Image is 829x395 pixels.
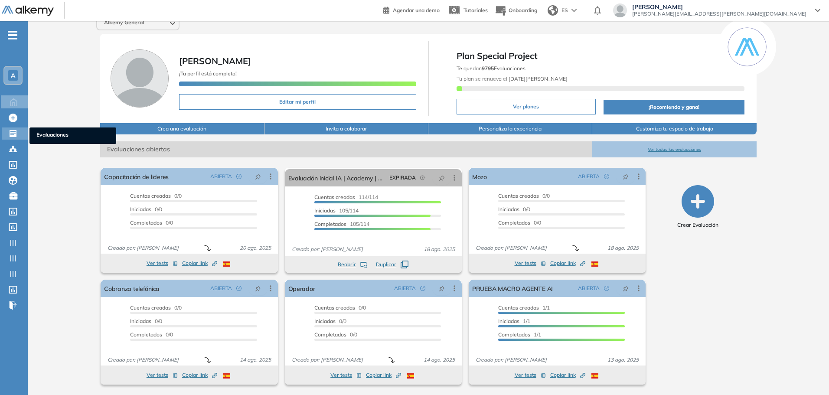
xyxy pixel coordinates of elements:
[591,373,598,379] img: ESP
[623,285,629,292] span: pushpin
[623,173,629,180] span: pushpin
[616,170,635,183] button: pushpin
[420,286,425,291] span: check-circle
[255,173,261,180] span: pushpin
[498,318,530,324] span: 1/1
[288,245,366,253] span: Creado por: [PERSON_NAME]
[130,318,151,324] span: Iniciadas
[498,331,530,338] span: Completados
[472,244,550,252] span: Creado por: [PERSON_NAME]
[100,123,264,134] button: Crea una evaluación
[376,261,396,268] span: Duplicar
[673,294,829,395] div: Widget de chat
[236,286,242,291] span: check-circle
[314,318,336,324] span: Iniciadas
[314,221,346,227] span: Completados
[632,10,806,17] span: [PERSON_NAME][EMAIL_ADDRESS][PERSON_NAME][DOMAIN_NAME]
[561,7,568,14] span: ES
[248,170,268,183] button: pushpin
[389,174,416,182] span: EXPIRADA
[677,221,718,229] span: Crear Evaluación
[457,99,596,114] button: Ver planes
[314,207,336,214] span: Iniciadas
[677,185,718,229] button: Crear Evaluación
[420,245,458,253] span: 18 ago. 2025
[592,141,756,157] button: Ver todas las evaluaciones
[210,284,232,292] span: ABIERTA
[314,331,357,338] span: 0/0
[604,286,609,291] span: check-circle
[104,168,169,185] a: Capacitación de lideres
[314,304,366,311] span: 0/0
[182,259,217,267] span: Copiar link
[130,193,171,199] span: Cuentas creadas
[498,219,530,226] span: Completados
[604,174,609,179] span: check-circle
[179,70,237,77] span: ¡Tu perfil está completo!
[498,331,541,338] span: 1/1
[498,304,550,311] span: 1/1
[673,294,829,395] iframe: Chat Widget
[632,3,806,10] span: [PERSON_NAME]
[463,7,488,13] span: Tutoriales
[457,75,568,82] span: Tu plan se renueva el
[130,331,173,338] span: 0/0
[338,261,356,268] span: Reabrir
[428,123,592,134] button: Personaliza la experiencia
[604,356,642,364] span: 13 ago. 2025
[407,373,414,379] img: ESP
[578,173,600,180] span: ABIERTA
[8,34,17,36] i: -
[604,100,744,114] button: ¡Recomienda y gana!
[482,65,494,72] b: 9795
[495,1,537,20] button: Onboarding
[498,304,539,311] span: Cuentas creadas
[104,356,182,364] span: Creado por: [PERSON_NAME]
[550,371,585,379] span: Copiar link
[104,244,182,252] span: Creado por: [PERSON_NAME]
[366,371,401,379] span: Copiar link
[439,174,445,181] span: pushpin
[420,175,425,180] span: field-time
[130,206,151,212] span: Iniciadas
[498,318,519,324] span: Iniciadas
[288,280,315,297] a: Operador
[550,370,585,380] button: Copiar link
[432,281,451,295] button: pushpin
[288,169,386,186] a: Evaluación inicial IA | Academy | Pomelo
[236,174,242,179] span: check-circle
[314,207,359,214] span: 105/114
[314,318,346,324] span: 0/0
[264,123,428,134] button: Invita a colaborar
[515,370,546,380] button: Ver tests
[314,331,346,338] span: Completados
[472,280,553,297] a: PRUEBA MACRO AGENTE AI
[210,173,232,180] span: ABIERTA
[11,72,15,79] span: A
[147,258,178,268] button: Ver tests
[578,284,600,292] span: ABIERTA
[100,141,592,157] span: Evaluaciones abiertas
[498,193,550,199] span: 0/0
[507,75,568,82] b: [DATE][PERSON_NAME]
[604,244,642,252] span: 18 ago. 2025
[223,261,230,267] img: ESP
[130,304,182,311] span: 0/0
[314,221,369,227] span: 105/114
[498,219,541,226] span: 0/0
[2,6,54,16] img: Logo
[314,304,355,311] span: Cuentas creadas
[255,285,261,292] span: pushpin
[616,281,635,295] button: pushpin
[366,370,401,380] button: Copiar link
[248,281,268,295] button: pushpin
[498,193,539,199] span: Cuentas creadas
[223,373,230,379] img: ESP
[515,258,546,268] button: Ver tests
[111,49,169,108] img: Foto de perfil
[472,356,550,364] span: Creado por: [PERSON_NAME]
[179,94,416,110] button: Editar mi perfil
[571,9,577,12] img: arrow
[548,5,558,16] img: world
[314,194,378,200] span: 114/114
